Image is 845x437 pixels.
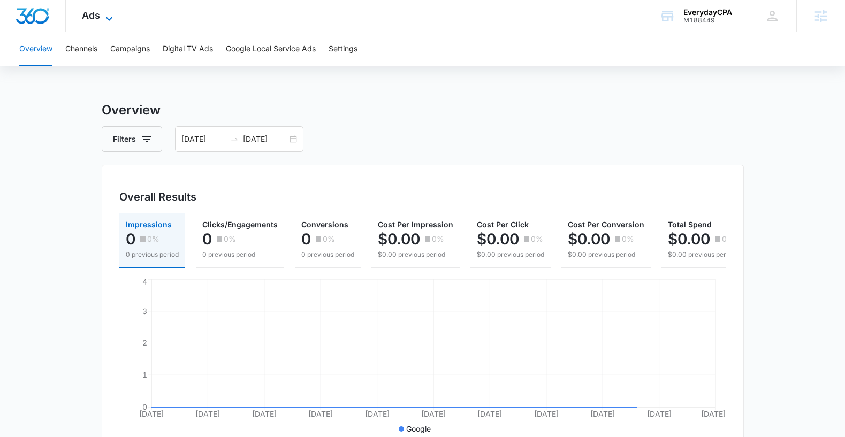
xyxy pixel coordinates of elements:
span: Cost Per Conversion [568,220,644,229]
p: 0% [147,235,159,243]
span: Conversions [301,220,348,229]
p: 0 previous period [202,250,278,259]
tspan: 3 [142,306,147,316]
tspan: [DATE] [421,409,446,418]
span: swap-right [230,135,239,143]
button: Campaigns [110,32,150,66]
tspan: [DATE] [252,409,276,418]
tspan: [DATE] [139,409,164,418]
tspan: 4 [142,277,147,286]
p: Google [406,423,431,434]
p: 0 [126,231,135,248]
p: 0% [722,235,734,243]
tspan: [DATE] [534,409,558,418]
span: to [230,135,239,143]
button: Digital TV Ads [163,32,213,66]
tspan: [DATE] [308,409,333,418]
p: 0% [432,235,444,243]
tspan: 1 [142,370,147,379]
span: Cost Per Click [477,220,529,229]
span: Total Spend [668,220,712,229]
p: $0.00 previous period [568,250,644,259]
button: Filters [102,126,162,152]
p: 0 previous period [126,250,179,259]
tspan: 0 [142,402,147,411]
span: Impressions [126,220,172,229]
span: Cost Per Impression [378,220,453,229]
input: End date [243,133,287,145]
h3: Overview [102,101,744,120]
p: 0% [622,235,634,243]
p: $0.00 [378,231,420,248]
button: Overview [19,32,52,66]
tspan: [DATE] [590,409,615,418]
tspan: [DATE] [477,409,502,418]
span: Ads [82,10,100,21]
p: $0.00 previous period [477,250,544,259]
p: $0.00 previous period [378,250,453,259]
p: $0.00 previous period [668,250,735,259]
p: 0 previous period [301,250,354,259]
p: $0.00 [668,231,710,248]
div: account id [683,17,732,24]
h3: Overall Results [119,189,196,205]
input: Start date [181,133,226,145]
p: 0 [202,231,212,248]
p: 0% [531,235,543,243]
tspan: [DATE] [701,409,726,418]
button: Settings [329,32,357,66]
p: 0% [323,235,335,243]
tspan: 2 [142,338,147,347]
button: Google Local Service Ads [226,32,316,66]
span: Clicks/Engagements [202,220,278,229]
tspan: [DATE] [364,409,389,418]
p: 0 [301,231,311,248]
tspan: [DATE] [646,409,671,418]
div: account name [683,8,732,17]
button: Channels [65,32,97,66]
p: $0.00 [477,231,519,248]
p: $0.00 [568,231,610,248]
p: 0% [224,235,236,243]
tspan: [DATE] [195,409,220,418]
